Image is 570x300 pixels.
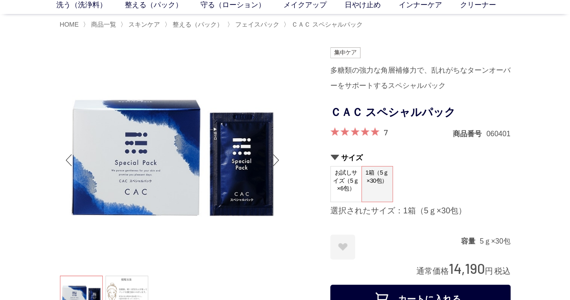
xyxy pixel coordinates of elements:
span: 税込 [494,267,511,276]
li: 〉 [164,20,225,29]
span: 整える（パック） [173,21,223,28]
a: ＣＡＣ スペシャルパック [290,21,363,28]
h2: サイズ [330,153,511,162]
span: お試しサイズ（5ｇ×6包） [331,166,361,195]
span: 円 [485,267,493,276]
li: 〉 [227,20,282,29]
li: 〉 [283,20,365,29]
a: スキンケア [127,21,160,28]
span: 通常価格 [416,267,449,276]
div: 多糖類の強力な角層補修力で、乱れがちなターンオーバーをサポートするスペシャルパック [330,63,511,93]
a: フェイスパック [233,21,279,28]
li: 〉 [120,20,162,29]
span: スキンケア [128,21,160,28]
span: 1箱（5ｇ×30包） [362,166,392,192]
h1: ＣＡＣ スペシャルパック [330,102,511,123]
div: 選択されたサイズ：1箱（5ｇ×30包） [330,206,511,217]
dd: 5ｇ×30包 [479,236,510,246]
img: 集中ケア [330,47,361,58]
a: HOME [60,21,79,28]
dt: 容量 [461,236,479,246]
dt: 商品番号 [453,129,486,138]
a: 商品一覧 [89,21,116,28]
img: ＣＡＣ スペシャルパック 1箱（5ｇ×30包） [60,47,285,273]
span: ＣＡＣ スペシャルパック [292,21,363,28]
span: 商品一覧 [91,21,116,28]
dd: 060401 [486,129,510,138]
div: Next slide [267,142,285,178]
span: フェイスパック [235,21,279,28]
li: 〉 [83,20,119,29]
a: 整える（パック） [171,21,223,28]
span: 14,190 [449,260,485,277]
div: Previous slide [60,142,78,178]
a: お気に入りに登録する [330,235,355,259]
a: 7 [384,127,388,137]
